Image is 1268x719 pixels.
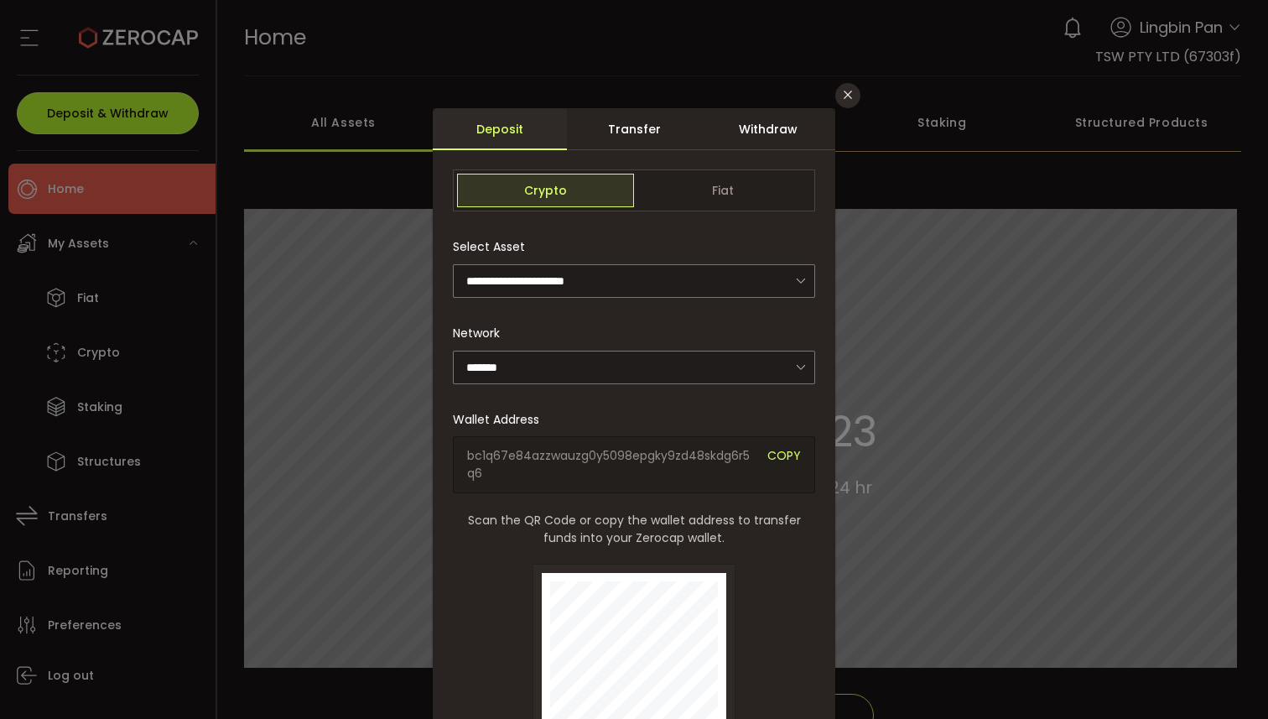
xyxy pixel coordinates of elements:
iframe: Chat Widget [1068,538,1268,719]
label: Network [453,325,510,341]
div: Withdraw [701,108,835,150]
span: Scan the QR Code or copy the wallet address to transfer funds into your Zerocap wallet. [453,512,815,547]
div: Deposit [433,108,567,150]
label: Select Asset [453,238,535,255]
span: Fiat [634,174,811,207]
label: Wallet Address [453,411,549,428]
span: bc1q67e84azzwauzg0y5098epgky9zd48skdg6r5q6 [467,447,755,482]
span: COPY [767,447,801,482]
button: Close [835,83,860,108]
span: Crypto [457,174,634,207]
div: Transfer [567,108,701,150]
